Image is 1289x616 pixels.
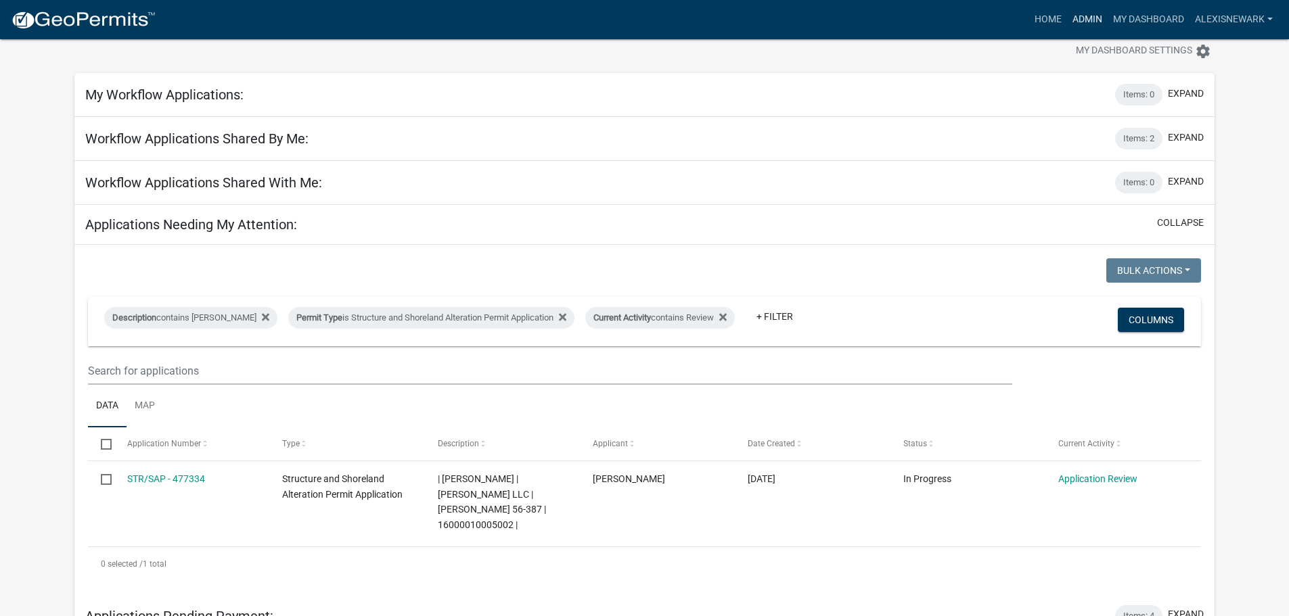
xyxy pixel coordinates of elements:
span: | Alexis Newark | CAMP SYBIL LLC | Sybil 56-387 | 16000010005002 | [438,473,546,530]
div: contains [PERSON_NAME] [104,307,277,329]
a: Application Review [1058,473,1137,484]
button: Columns [1118,308,1184,332]
button: collapse [1157,216,1204,230]
a: Data [88,385,127,428]
span: Michael Thielen [593,473,665,484]
datatable-header-cell: Select [88,427,114,460]
h5: My Workflow Applications: [85,87,244,103]
span: Current Activity [1058,439,1114,448]
span: Permit Type [296,312,342,323]
datatable-header-cell: Applicant [580,427,735,460]
div: Items: 2 [1115,128,1162,149]
a: STR/SAP - 477334 [127,473,205,484]
datatable-header-cell: Date Created [735,427,890,460]
a: + Filter [746,304,804,329]
span: Description [438,439,479,448]
span: Applicant [593,439,628,448]
span: 0 selected / [101,559,143,569]
datatable-header-cell: Description [424,427,579,460]
span: Description [112,312,156,323]
div: contains Review [585,307,735,329]
span: 09/11/2025 [748,473,775,484]
a: Map [127,385,163,428]
button: expand [1168,174,1204,189]
span: My Dashboard Settings [1076,43,1192,60]
input: Search for applications [88,357,1012,385]
a: Admin [1067,7,1108,32]
h5: Workflow Applications Shared With Me: [85,174,322,191]
button: Bulk Actions [1106,258,1201,283]
span: Type [282,439,300,448]
button: My Dashboard Settingssettings [1065,38,1222,64]
h5: Workflow Applications Shared By Me: [85,131,309,147]
div: collapse [74,245,1215,594]
a: My Dashboard [1108,7,1190,32]
datatable-header-cell: Type [269,427,424,460]
datatable-header-cell: Status [890,427,1045,460]
button: expand [1168,87,1204,101]
a: alexisnewark [1190,7,1278,32]
div: Items: 0 [1115,84,1162,105]
div: Items: 0 [1115,172,1162,193]
div: is Structure and Shoreland Alteration Permit Application [288,307,574,329]
span: Date Created [748,439,795,448]
span: Current Activity [593,312,651,323]
span: Structure and Shoreland Alteration Permit Application [282,473,403,500]
h5: Applications Needing My Attention: [85,216,297,233]
datatable-header-cell: Current Activity [1045,427,1200,460]
a: Home [1029,7,1067,32]
span: Application Number [127,439,201,448]
datatable-header-cell: Application Number [114,427,269,460]
i: settings [1195,43,1211,60]
button: expand [1168,131,1204,145]
span: Status [903,439,927,448]
span: In Progress [903,473,951,484]
div: 1 total [88,547,1201,581]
